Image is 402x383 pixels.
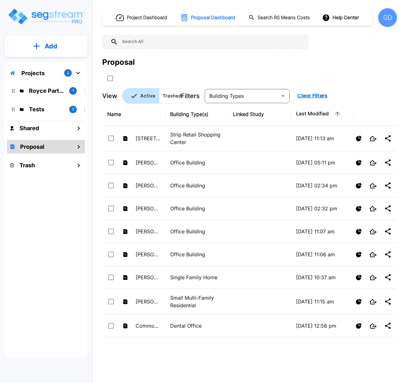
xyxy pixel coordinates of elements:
[170,228,223,235] p: Office Building
[382,202,394,215] button: Share
[170,294,223,309] p: Small Multi-Family Residential
[29,86,64,95] p: Royce Partners
[353,180,364,191] button: Show Proposal Tiers
[170,251,223,258] p: Office Building
[45,42,57,51] p: Add
[367,226,379,237] button: Open New Tab
[258,14,310,21] h1: Search RS Means Costs
[382,225,394,238] button: Share
[136,159,160,166] p: [PERSON_NAME] Drive Test
[7,8,84,25] img: Logo
[367,297,379,307] button: Open New Tab
[228,103,291,126] th: Linked Study
[279,92,288,100] button: Open
[170,131,223,146] p: Strip Retail Shopping Center
[29,105,64,114] p: Tests
[136,274,160,281] p: [PERSON_NAME] Test
[353,226,364,237] button: Show Proposal Tiers
[170,182,223,189] p: Office Building
[136,298,160,305] p: [PERSON_NAME] Estimate
[296,205,349,212] p: [DATE] 02:32 pm
[136,182,160,189] p: [PERSON_NAME] Drive Test
[296,251,349,258] p: [DATE] 11:06 am
[353,133,364,144] button: Show Proposal Tiers
[382,248,394,261] button: Share
[367,249,379,260] button: Open New Tab
[159,88,189,103] button: Trashed
[136,322,160,330] p: Commonwealth PPT
[122,88,159,103] button: Active
[178,11,238,24] button: Proposal Dashboard
[127,14,167,21] h1: Project Dashboard
[296,322,349,330] p: [DATE] 12:56 pm
[367,321,379,331] button: Open New Tab
[367,158,379,168] button: Open New Tab
[4,37,87,55] button: Add
[72,107,74,112] p: 2
[295,90,330,102] button: Clear Filters
[136,228,160,235] p: [PERSON_NAME] Drive Test
[353,249,364,260] button: Show Proposal Tiers
[165,103,228,126] th: Building Type(s)
[102,57,135,68] div: Proposal
[136,205,160,212] p: [PERSON_NAME] Drive Test
[321,12,361,24] button: Help Center
[367,133,379,144] button: Open New Tab
[107,110,160,118] div: Name
[296,159,349,166] p: [DATE] 05:11 pm
[353,296,364,307] button: Show Proposal Tiers
[291,103,354,126] th: Last Modified
[113,11,170,25] button: Project Dashboard
[207,92,277,100] input: Building Types
[367,203,379,214] button: Open New Tab
[20,142,44,151] h1: Proposal
[296,274,349,281] p: [DATE] 10:37 am
[170,159,223,166] p: Office Building
[21,69,45,77] p: Projects
[353,272,364,283] button: Show Proposal Tiers
[136,135,160,142] p: [STREET_ADDRESS]
[382,156,394,169] button: Share
[296,182,349,189] p: [DATE] 02:34 pm
[296,135,349,142] p: [DATE] 11:13 am
[181,91,200,101] p: Filters
[367,180,379,191] button: Open New Tab
[367,272,379,283] button: Open New Tab
[67,70,69,76] p: 2
[246,12,313,24] button: Search RS Means Costs
[382,319,394,332] button: Share
[20,124,39,132] h1: Shared
[170,274,223,281] p: Single Family Home
[163,92,181,100] p: Trashed
[122,88,189,103] div: Platform
[353,320,364,331] button: Show Proposal Tiers
[170,322,223,330] p: Dental Office
[191,14,235,21] h1: Proposal Dashboard
[170,205,223,212] p: Office Building
[136,251,160,258] p: [PERSON_NAME] Drive Test
[382,132,394,145] button: Share
[296,228,349,235] p: [DATE] 11:07 am
[104,72,116,85] button: SelectAll
[353,203,364,214] button: Show Proposal Tiers
[102,91,117,101] p: View
[382,271,394,284] button: Share
[296,298,349,305] p: [DATE] 11:15 am
[118,35,305,49] input: Search All
[353,157,364,168] button: Show Proposal Tiers
[140,92,155,100] p: Active
[382,179,394,192] button: Share
[72,88,74,93] p: 1
[20,161,35,169] h1: Trash
[382,295,394,308] button: Share
[378,8,397,27] div: GD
